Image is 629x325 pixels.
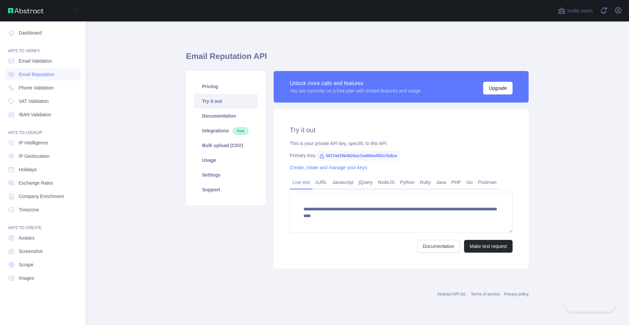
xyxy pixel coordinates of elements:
[186,51,529,67] h1: Email Reputation API
[5,259,80,271] a: Scrape
[194,94,258,109] a: Try it out
[417,240,460,253] a: Documentation
[19,58,52,64] span: Email Validation
[5,150,80,162] a: IP Geolocation
[483,82,513,94] button: Upgrade
[464,240,513,253] button: Make test request
[290,87,421,94] div: You are currently on a free plan with limited features and usage
[449,177,464,188] a: PHP
[290,125,513,135] h2: Try it out
[5,82,80,94] a: Phone Validation
[194,123,258,138] a: Integrations New
[19,180,53,186] span: Exchange Rates
[5,177,80,189] a: Exchange Rates
[397,177,417,188] a: Python
[5,137,80,149] a: IP Intelligence
[19,261,33,268] span: Scrape
[290,140,513,147] div: This is your private API key, specific to this API.
[19,111,51,118] span: IBAN Validation
[19,98,49,105] span: VAT Validation
[290,152,513,159] div: Primary Key:
[356,177,375,188] a: jQuery
[5,204,80,216] a: Timezone
[5,232,80,244] a: Avatars
[19,275,34,281] span: Images
[19,71,55,78] span: Email Reputation
[417,177,434,188] a: Ruby
[5,27,80,39] a: Dashboard
[19,139,48,146] span: IP Intelligence
[475,177,499,188] a: Postman
[194,79,258,94] a: Pricing
[19,206,39,213] span: Timezone
[290,79,421,87] div: Unlock more calls and features
[556,5,594,16] button: Invite users
[194,168,258,182] a: Settings
[19,153,50,159] span: IP Geolocation
[194,109,258,123] a: Documentation
[437,292,467,297] a: Abstract API Inc.
[375,177,397,188] a: NodeJS
[19,166,37,173] span: Holidays
[194,138,258,153] a: Bulk upload (CSV)
[504,292,529,297] a: Privacy policy
[5,95,80,107] a: VAT Validation
[194,153,258,168] a: Usage
[5,109,80,121] a: IBAN Validation
[5,55,80,67] a: Email Validation
[434,177,449,188] a: Java
[5,68,80,80] a: Email Reputation
[233,128,248,134] span: New
[194,182,258,197] a: Support
[8,8,43,13] img: Abstract API
[290,165,367,170] a: Create, rotate and manage your keys
[19,235,34,241] span: Avatars
[19,248,42,255] span: Screenshot
[290,177,312,188] a: Live test
[5,122,80,135] div: API'S TO LOOKUP
[19,84,54,91] span: Phone Validation
[5,164,80,176] a: Holidays
[317,151,400,161] span: 0017a619b4624ae7aa96ba0f02c5b8ce
[471,292,500,297] a: Terms of service
[5,245,80,257] a: Screenshot
[19,193,64,200] span: Company Enrichment
[5,190,80,202] a: Company Enrichment
[5,217,80,231] div: API'S TO CREATE
[5,272,80,284] a: Images
[330,177,356,188] a: Javascript
[567,7,593,15] span: Invite users
[312,177,330,188] a: cURL
[565,298,616,312] iframe: Toggle Customer Support
[5,40,80,54] div: API'S TO VERIFY
[464,177,475,188] a: Go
